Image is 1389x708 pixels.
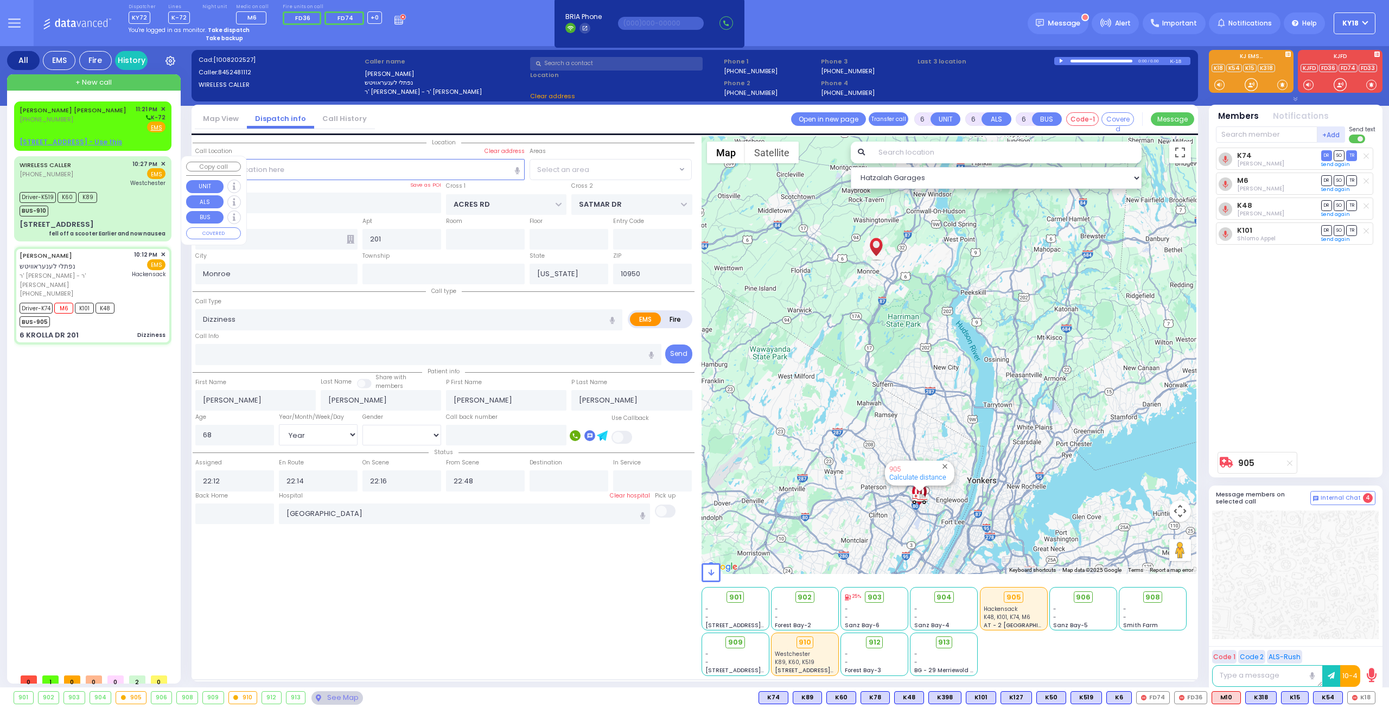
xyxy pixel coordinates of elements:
label: Last Name [321,378,352,386]
span: BUS-905 [20,316,50,327]
button: ALS-Rush [1267,650,1302,664]
h5: Message members on selected call [1216,491,1310,505]
span: Mordechai Goldberger [1237,160,1284,168]
span: - [845,613,848,621]
span: Smith Farm [1123,621,1158,629]
span: Shloma Zwibel [1237,184,1284,193]
span: Westchester [130,179,165,187]
a: KJFD [1301,64,1318,72]
button: Internal Chat 4 [1310,491,1375,505]
input: Search member [1216,126,1317,143]
a: Open this area in Google Maps (opens a new window) [704,560,740,574]
span: M6 [54,303,73,314]
span: Internal Chat [1321,494,1361,502]
span: Call type [426,287,462,295]
span: DR [1321,200,1332,211]
img: Logo [43,16,115,30]
span: Important [1162,18,1197,28]
a: K15 [1243,64,1257,72]
span: 0 [21,675,37,684]
span: [PHONE_NUMBER] [20,170,73,178]
a: Call History [314,113,375,124]
span: [STREET_ADDRESS][PERSON_NAME] [705,666,808,674]
div: 913 [286,692,305,704]
button: Code-1 [1066,112,1099,126]
span: TR [1346,150,1357,161]
div: 25% [845,593,861,601]
span: 906 [1076,592,1091,603]
div: BLS [1001,691,1032,704]
span: + New call [75,77,112,88]
span: - [705,613,709,621]
span: 4 [1363,493,1373,503]
span: 8452481112 [218,68,251,76]
label: [PERSON_NAME] [365,69,527,79]
span: Location [426,138,461,146]
button: +Add [1317,126,1346,143]
label: Clear hospital [610,492,650,500]
label: Age [195,413,206,422]
button: Send [665,345,692,363]
label: Lines [168,4,190,10]
button: Drag Pegman onto the map to open Street View [1169,539,1191,561]
label: Call Info [195,332,219,341]
span: ר' [PERSON_NAME] - ר' [PERSON_NAME] [20,271,129,289]
button: BUS [186,211,224,224]
label: Areas [530,147,546,156]
span: Hackensack [984,605,1017,613]
a: [PERSON_NAME] [PERSON_NAME] [20,106,126,114]
img: Google [704,560,740,574]
button: Close [940,461,950,471]
label: Medic on call [236,4,270,10]
span: DR [1321,225,1332,235]
strong: Take backup [206,34,243,42]
button: ALS [982,112,1011,126]
input: Search hospital [279,503,651,524]
span: - [845,605,848,613]
span: 903 [868,592,882,603]
span: 0 [86,675,102,684]
div: K89 [793,691,822,704]
div: BLS [1106,691,1132,704]
button: Members [1218,110,1259,123]
span: K101 [75,303,94,314]
label: Back Home [195,492,228,500]
div: See map [311,691,362,705]
div: 0.00 [1150,55,1159,67]
label: Call back number [446,413,498,422]
div: [STREET_ADDRESS] [20,219,94,230]
span: BUS-910 [20,206,48,216]
span: 1 [42,675,59,684]
label: ר' [PERSON_NAME] - ר' [PERSON_NAME] [365,87,527,97]
label: [PHONE_NUMBER] [724,88,778,97]
span: [PHONE_NUMBER] [20,289,73,298]
span: Clear address [530,92,575,100]
div: BLS [1071,691,1102,704]
span: Phone 3 [821,57,914,66]
span: - [914,613,917,621]
div: BLS [966,691,996,704]
span: Sanz Bay-5 [1053,621,1088,629]
label: Caller name [365,57,527,66]
button: Show satellite imagery [745,142,799,163]
span: K48, K101, K74, M6 [984,613,1030,621]
label: Save as POI [410,181,441,189]
span: - [1053,605,1056,613]
span: Shia Lieberman [1237,209,1284,218]
label: EMS [630,312,661,326]
span: Phone 2 [724,79,817,88]
div: 910 [229,692,257,704]
span: +0 [371,13,379,22]
span: You're logged in as monitor. [129,26,206,34]
div: BLS [793,691,822,704]
small: Share with [375,373,406,381]
span: 11:21 PM [136,105,157,113]
img: message.svg [1036,19,1044,27]
span: Patient info [422,367,465,375]
label: Entry Code [613,217,644,226]
button: Copy call [186,162,241,172]
span: FD36 [295,14,310,22]
span: DR [1321,175,1332,186]
img: comment-alt.png [1313,496,1318,501]
span: Forest Bay-3 [845,666,881,674]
